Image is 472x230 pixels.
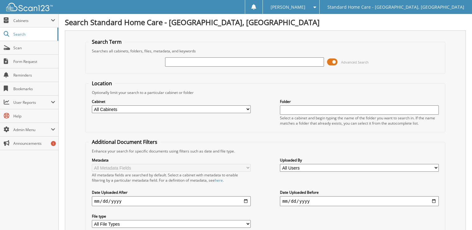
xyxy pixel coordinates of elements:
label: Metadata [92,157,251,163]
span: Search [13,32,54,37]
span: Help [13,113,55,119]
span: Reminders [13,73,55,78]
span: [PERSON_NAME] [271,5,305,9]
input: start [92,196,251,206]
h1: Search Standard Home Care - [GEOGRAPHIC_DATA], [GEOGRAPHIC_DATA] [65,17,466,27]
input: end [280,196,439,206]
label: File type [92,214,251,219]
span: Admin Menu [13,127,51,132]
span: Cabinets [13,18,51,23]
label: Date Uploaded Before [280,190,439,195]
legend: Location [89,80,115,87]
legend: Search Term [89,38,125,45]
span: Bookmarks [13,86,55,91]
span: Advanced Search [341,60,369,64]
span: Announcements [13,141,55,146]
span: User Reports [13,100,51,105]
img: scan123-logo-white.svg [6,3,53,11]
label: Cabinet [92,99,251,104]
div: All metadata fields are searched by default. Select a cabinet with metadata to enable filtering b... [92,172,251,183]
label: Folder [280,99,439,104]
div: Enhance your search for specific documents using filters such as date and file type. [89,148,442,154]
div: Optionally limit your search to a particular cabinet or folder [89,90,442,95]
a: here [215,178,223,183]
div: Searches all cabinets, folders, files, metadata, and keywords [89,48,442,54]
div: 1 [51,141,56,146]
label: Date Uploaded After [92,190,251,195]
span: Scan [13,45,55,51]
span: Standard Home Care - [GEOGRAPHIC_DATA], [GEOGRAPHIC_DATA] [327,5,464,9]
div: Select a cabinet and begin typing the name of the folder you want to search in. If the name match... [280,115,439,126]
label: Uploaded By [280,157,439,163]
legend: Additional Document Filters [89,139,160,145]
span: Form Request [13,59,55,64]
